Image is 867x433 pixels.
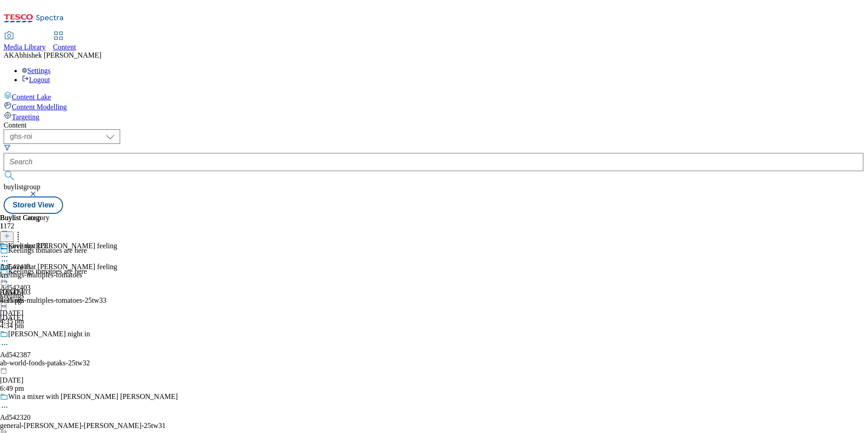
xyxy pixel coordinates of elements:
span: buylistgroup [4,183,40,191]
a: Content Modelling [4,101,863,111]
span: Media Library [4,43,46,51]
a: Settings [22,67,51,74]
div: Content [4,121,863,129]
button: Stored View [4,197,63,214]
span: AK [4,51,14,59]
a: Targeting [4,111,863,121]
div: Keelings ROI [8,242,48,250]
svg: Search Filters [4,144,11,151]
span: Content Modelling [12,103,67,111]
span: Content [53,43,76,51]
span: Targeting [12,113,39,121]
span: Content Lake [12,93,51,101]
a: Content Lake [4,91,863,101]
span: Abhishek [PERSON_NAME] [14,51,101,59]
a: Logout [22,76,50,84]
input: Search [4,153,863,171]
a: Media Library [4,32,46,51]
div: Win a mixer with [PERSON_NAME] [PERSON_NAME] [8,393,178,401]
a: Content [53,32,76,51]
div: [PERSON_NAME] night in [8,330,90,338]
